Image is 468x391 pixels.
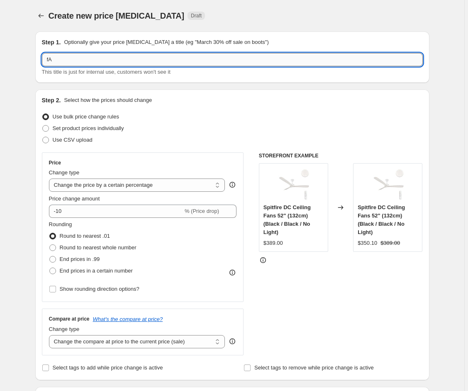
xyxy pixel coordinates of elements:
[60,233,110,239] span: Round to nearest .01
[53,364,163,371] span: Select tags to add while price change is active
[60,256,100,262] span: End prices in .99
[49,205,183,218] input: -15
[49,221,72,227] span: Rounding
[64,38,268,46] p: Optionally give your price [MEDICAL_DATA] a title (eg "March 30% off sale on boots")
[358,239,377,247] div: $350.10
[191,12,202,19] span: Draft
[42,53,423,66] input: 30% off holiday sale
[53,113,119,120] span: Use bulk price change rules
[49,195,100,202] span: Price change amount
[277,168,310,201] img: white-whitewash_6979ca38-e90e-479c-9f2d-405fba3a678b_80x.jpg
[93,316,163,322] button: What's the compare at price?
[49,316,90,322] h3: Compare at price
[42,38,61,46] h2: Step 1.
[60,286,139,292] span: Show rounding direction options?
[263,239,283,247] div: $389.00
[259,152,423,159] h6: STOREFRONT EXAMPLE
[64,96,152,104] p: Select how the prices should change
[60,268,133,274] span: End prices in a certain number
[358,204,405,235] span: Spitfire DC Ceiling Fans 52" (132cm) (Black / Black / No Light)
[371,168,405,201] img: white-whitewash_6979ca38-e90e-479c-9f2d-405fba3a678b_80x.jpg
[53,137,93,143] span: Use CSV upload
[42,69,171,75] span: This title is just for internal use, customers won't see it
[380,239,400,247] strike: $389.00
[42,96,61,104] h2: Step 2.
[53,125,124,131] span: Set product prices individually
[49,159,61,166] h3: Price
[228,181,236,189] div: help
[35,10,47,22] button: Price change jobs
[49,326,80,332] span: Change type
[263,204,311,235] span: Spitfire DC Ceiling Fans 52" (132cm) (Black / Black / No Light)
[49,169,80,176] span: Change type
[60,244,136,251] span: Round to nearest whole number
[185,208,219,214] span: % (Price drop)
[254,364,374,371] span: Select tags to remove while price change is active
[49,11,185,20] span: Create new price [MEDICAL_DATA]
[228,337,236,345] div: help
